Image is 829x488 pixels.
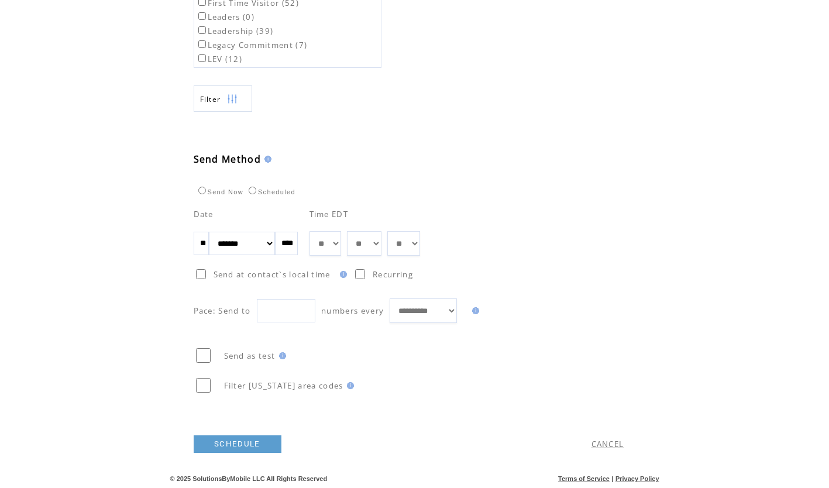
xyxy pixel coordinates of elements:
[336,271,347,278] img: help.gif
[611,475,613,482] span: |
[321,305,384,316] span: numbers every
[261,156,271,163] img: help.gif
[276,352,286,359] img: help.gif
[224,350,276,361] span: Send as test
[373,269,413,280] span: Recurring
[170,475,328,482] span: © 2025 SolutionsByMobile LLC All Rights Reserved
[194,153,262,166] span: Send Method
[196,26,274,36] label: Leadership (39)
[214,269,331,280] span: Send at contact`s local time
[224,380,343,391] span: Filter [US_STATE] area codes
[194,85,252,112] a: Filter
[198,54,206,62] input: LEV (12)
[227,86,238,112] img: filters.png
[591,439,624,449] a: CANCEL
[198,12,206,20] input: Leaders (0)
[198,40,206,48] input: Legacy Commitment (7)
[194,209,214,219] span: Date
[200,94,221,104] span: Show filters
[194,305,251,316] span: Pace: Send to
[615,475,659,482] a: Privacy Policy
[196,54,243,64] label: LEV (12)
[343,382,354,389] img: help.gif
[196,40,308,50] label: Legacy Commitment (7)
[195,188,243,195] label: Send Now
[558,475,610,482] a: Terms of Service
[469,307,479,314] img: help.gif
[309,209,349,219] span: Time EDT
[198,187,206,194] input: Send Now
[246,188,295,195] label: Scheduled
[196,12,255,22] label: Leaders (0)
[198,26,206,34] input: Leadership (39)
[249,187,256,194] input: Scheduled
[194,435,281,453] a: SCHEDULE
